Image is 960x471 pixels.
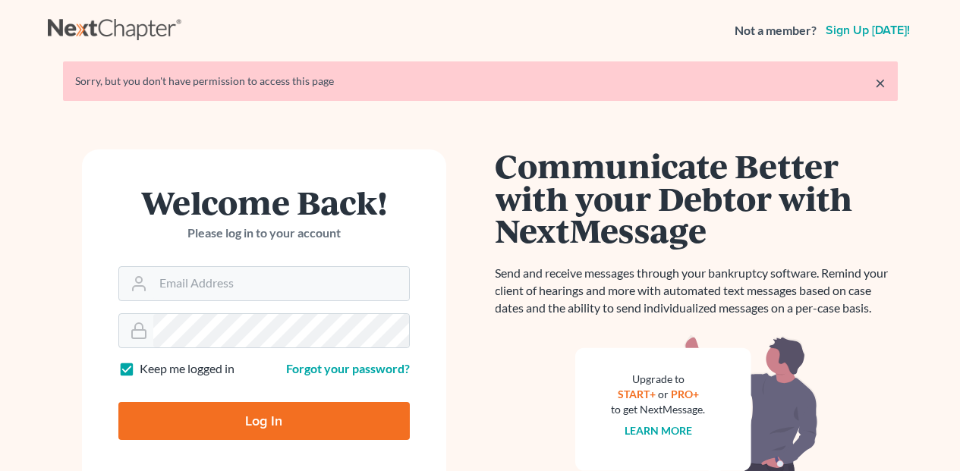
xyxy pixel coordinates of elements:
[153,267,409,300] input: Email Address
[875,74,886,92] a: ×
[118,225,410,242] p: Please log in to your account
[735,22,817,39] strong: Not a member?
[823,24,913,36] a: Sign up [DATE]!
[118,186,410,218] h1: Welcome Back!
[496,149,898,246] h1: Communicate Better with your Debtor with NextMessage
[612,372,706,387] div: Upgrade to
[671,388,699,400] a: PRO+
[140,360,234,378] label: Keep me logged in
[496,265,898,317] p: Send and receive messages through your bankruptcy software. Remind your client of hearings and mo...
[658,388,669,400] span: or
[618,388,656,400] a: START+
[612,402,706,417] div: to get NextMessage.
[286,361,410,375] a: Forgot your password?
[625,424,692,437] a: Learn more
[75,74,886,89] div: Sorry, but you don't have permission to access this page
[118,402,410,440] input: Log In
